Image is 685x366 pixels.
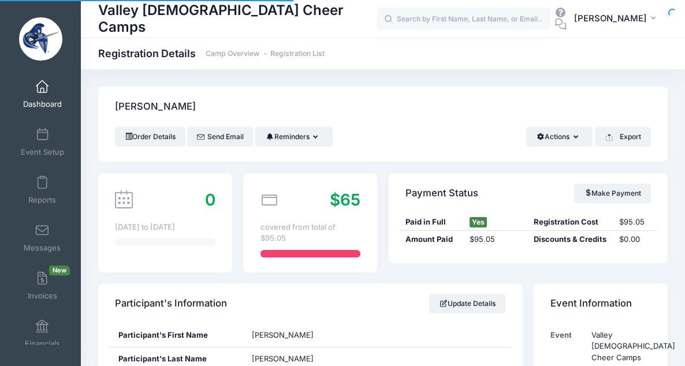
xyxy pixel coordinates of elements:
[400,216,464,228] div: Paid in Full
[574,12,647,25] span: [PERSON_NAME]
[115,287,227,320] h4: Participant's Information
[464,234,528,245] div: $95.05
[49,266,70,275] span: New
[187,127,254,147] a: Send Email
[255,127,332,147] button: Reminders
[23,99,62,109] span: Dashboard
[205,190,215,210] span: 0
[28,195,56,205] span: Reports
[613,216,656,228] div: $95.05
[15,266,70,306] a: InvoicesNew
[98,47,325,59] h1: Registration Details
[15,313,70,354] a: Financials
[270,50,325,58] a: Registration List
[528,234,613,245] div: Discounts & Credits
[24,243,61,253] span: Messages
[15,218,70,258] a: Messages
[550,287,632,320] h4: Event Information
[429,294,506,313] a: Update Details
[15,122,70,162] a: Event Setup
[110,324,244,347] div: Participant's First Name
[21,147,64,157] span: Event Setup
[330,190,360,210] span: $65
[28,291,57,301] span: Invoices
[15,170,70,210] a: Reports
[252,330,314,339] span: [PERSON_NAME]
[574,184,651,203] a: Make Payment
[470,217,487,227] span: Yes
[115,222,215,233] div: [DATE] to [DATE]
[115,127,185,147] a: Order Details
[613,234,656,245] div: $0.00
[15,74,70,114] a: Dashboard
[19,17,62,61] img: Valley Christian Cheer Camps
[115,91,196,124] h4: [PERSON_NAME]
[526,127,593,147] button: Actions
[405,177,478,210] h4: Payment Status
[377,8,550,31] input: Search by First Name, Last Name, or Email...
[567,6,668,32] button: [PERSON_NAME]
[595,127,651,147] button: Export
[252,354,314,363] span: [PERSON_NAME]
[528,216,613,228] div: Registration Cost
[400,234,464,245] div: Amount Paid
[260,222,360,244] div: covered from total of $95.05
[25,339,60,349] span: Financials
[206,50,259,58] a: Camp Overview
